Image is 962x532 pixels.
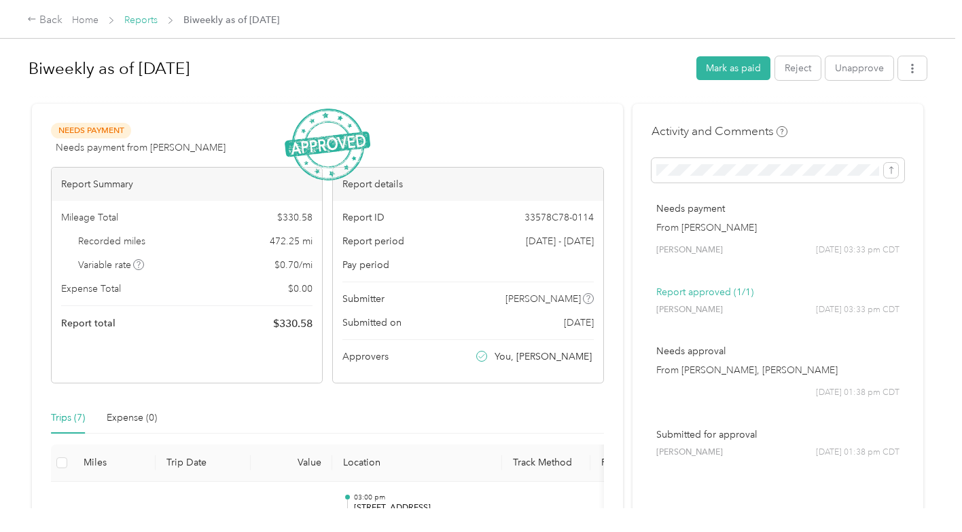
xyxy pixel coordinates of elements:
span: [DATE] 01:38 pm CDT [816,446,899,459]
div: Report details [333,168,603,201]
span: Submitted on [342,316,402,330]
p: Submitted for approval [656,427,899,442]
span: [DATE] 01:38 pm CDT [816,387,899,399]
th: Trip Date [156,444,251,482]
span: [PERSON_NAME] [656,446,723,459]
p: Needs approval [656,344,899,358]
span: Needs Payment [51,123,131,138]
div: Report Summary [52,168,322,201]
th: Purpose [590,444,692,482]
span: [PERSON_NAME] [656,244,723,256]
span: [PERSON_NAME] [505,292,581,306]
span: Pay period [342,258,389,272]
span: $ 0.70 / mi [274,258,313,272]
button: Unapprove [825,56,893,80]
div: Trips (7) [51,411,85,425]
p: [STREET_ADDRESS] [354,502,491,514]
span: Needs payment from [PERSON_NAME] [56,140,226,155]
span: 472.25 mi [270,234,313,248]
span: [DATE] 03:33 pm CDT [816,304,899,316]
span: Recorded miles [78,234,145,248]
span: Expense Total [61,282,121,296]
span: [DATE] - [DATE] [526,234,594,248]
iframe: Everlance-gr Chat Button Frame [886,456,962,532]
span: Submitter [342,292,385,306]
span: Report total [61,316,115,330]
th: Miles [73,444,156,482]
p: Needs payment [656,202,899,216]
button: Reject [775,56,821,80]
button: Mark as paid [696,56,770,80]
span: Approvers [342,349,389,364]
th: Value [251,444,332,482]
th: Track Method [502,444,590,482]
span: 33578C78-0114 [524,210,594,225]
a: Home [72,14,99,26]
div: Expense (0) [107,411,157,425]
span: [PERSON_NAME] [656,304,723,316]
img: ApprovedStamp [285,109,370,181]
p: From [PERSON_NAME], [PERSON_NAME] [656,363,899,377]
p: Report approved (1/1) [656,285,899,299]
h4: Activity and Comments [652,123,787,140]
th: Location [332,444,502,482]
h1: Biweekly as of September 8 2025 [29,52,687,85]
span: [DATE] 03:33 pm CDT [816,244,899,256]
p: From [PERSON_NAME] [656,221,899,235]
span: You, [PERSON_NAME] [495,349,592,364]
span: Report period [342,234,404,248]
span: Biweekly as of [DATE] [183,13,279,27]
p: 03:00 pm [354,493,491,502]
span: Variable rate [78,258,145,272]
span: Report ID [342,210,385,225]
span: $ 0.00 [288,282,313,296]
span: $ 330.58 [277,210,313,225]
span: [DATE] [564,316,594,330]
span: Mileage Total [61,210,118,225]
div: Back [27,12,63,28]
span: $ 330.58 [273,316,313,332]
a: Reports [124,14,158,26]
